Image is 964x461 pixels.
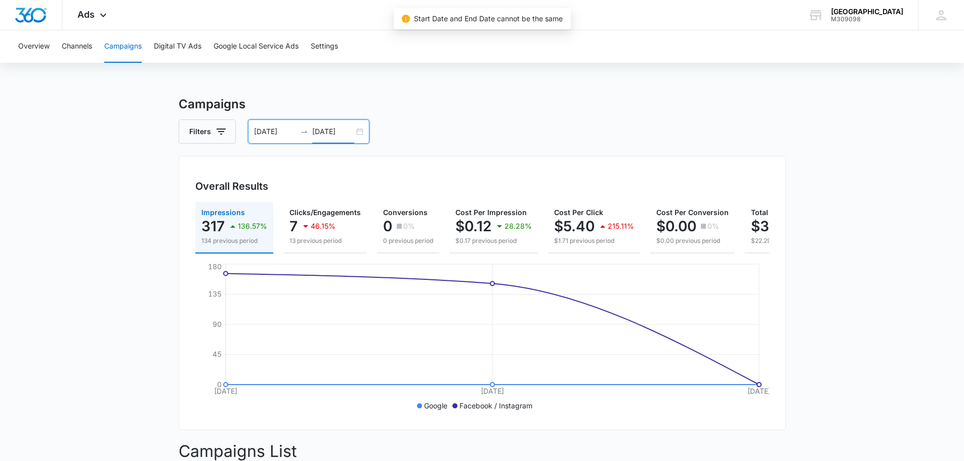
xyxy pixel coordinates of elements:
button: Channels [62,30,92,63]
p: 13 previous period [289,236,361,245]
span: Impressions [201,208,245,217]
p: 46.15% [311,223,336,230]
p: Google [424,400,447,411]
span: Ads [77,9,95,20]
span: to [300,128,308,136]
button: Campaigns [104,30,142,63]
span: exclamation-circle [402,15,410,23]
button: Overview [18,30,50,63]
p: $0.00 [656,218,696,234]
p: $1.71 previous period [554,236,634,245]
span: Conversions [383,208,428,217]
tspan: [DATE] [214,387,237,395]
p: Facebook / Instagram [459,400,532,411]
div: account name [831,8,903,16]
h3: Campaigns [179,95,786,113]
p: 0 [383,218,392,234]
button: Google Local Service Ads [214,30,299,63]
span: Clicks/Engagements [289,208,361,217]
p: 7 [289,218,298,234]
tspan: 0 [217,380,222,389]
div: account id [831,16,903,23]
button: Digital TV Ads [154,30,201,63]
p: $22.29 previous period [751,236,837,245]
tspan: [DATE] [747,387,771,395]
p: 317 [201,218,225,234]
tspan: 180 [208,262,222,271]
h3: Overall Results [195,179,268,194]
p: 0% [707,223,719,230]
tspan: 90 [213,320,222,328]
button: Settings [311,30,338,63]
tspan: [DATE] [481,387,504,395]
p: $0.12 [455,218,491,234]
p: 215.11% [608,223,634,230]
p: 134 previous period [201,236,267,245]
span: Cost Per Conversion [656,208,729,217]
button: Filters [179,119,236,144]
p: 28.28% [505,223,532,230]
p: $37.82 [751,218,798,234]
p: 136.57% [238,223,267,230]
span: Total Spend [751,208,792,217]
input: Start date [254,126,296,137]
p: 0% [403,223,415,230]
tspan: 135 [208,289,222,298]
p: $0.00 previous period [656,236,729,245]
span: Cost Per Click [554,208,603,217]
p: 0 previous period [383,236,433,245]
p: $5.40 [554,218,595,234]
span: Start Date and End Date cannot be the same [414,14,563,23]
p: $0.17 previous period [455,236,532,245]
span: Cost Per Impression [455,208,527,217]
span: swap-right [300,128,308,136]
input: End date [312,126,354,137]
tspan: 45 [213,350,222,358]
